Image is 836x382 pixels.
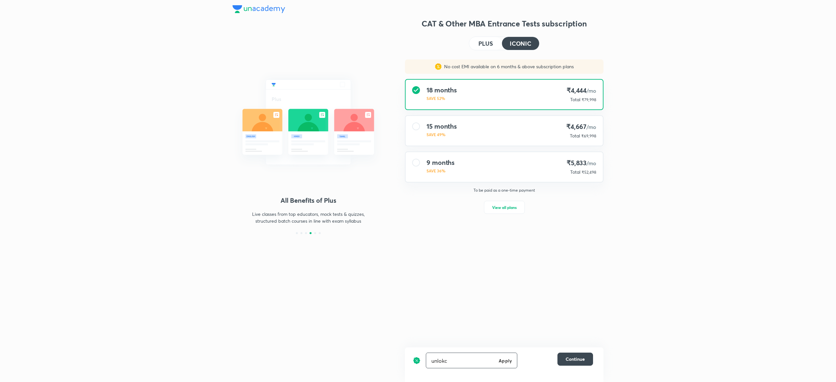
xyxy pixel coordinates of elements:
[570,169,580,175] p: Total
[426,168,455,174] p: SAVE 36%
[567,86,596,95] h4: ₹4,444
[233,65,384,179] img: daily_live_classes_be8fa5af21.svg
[582,97,596,102] span: ₹79,998
[400,188,609,193] p: To be paid as a one-time payment
[582,170,596,175] span: ₹52,498
[442,63,574,70] p: No cost EMI available on 6 months & above subscription plans
[426,353,496,368] input: Have a referral code?
[557,353,593,366] button: Continue
[581,134,596,138] span: ₹69,998
[233,196,384,205] h4: All Benefits of Plus
[435,63,442,70] img: sales discount
[570,96,580,103] p: Total
[426,95,457,101] p: SAVE 52%
[426,159,455,167] h4: 9 months
[566,356,585,362] span: Continue
[233,5,285,13] img: Company Logo
[426,86,457,94] h4: 18 months
[478,40,493,46] h4: PLUS
[492,204,517,211] span: View all plans
[499,357,512,364] h6: Apply
[587,87,596,94] span: /mo
[587,123,596,130] span: /mo
[426,122,457,130] h4: 15 months
[566,122,596,131] h4: ₹4,667
[426,132,457,137] p: SAVE 49%
[502,37,539,50] button: ICONIC
[405,18,603,29] h3: CAT & Other MBA Entrance Tests subscription
[251,211,365,224] p: Live classes from top educators, mock tests & quizzes, structured batch courses in line with exam...
[413,353,421,368] img: discount
[570,133,580,139] p: Total
[469,37,502,50] button: PLUS
[587,160,596,167] span: /mo
[567,159,596,167] h4: ₹5,833
[510,40,531,46] h4: ICONIC
[484,201,525,214] button: View all plans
